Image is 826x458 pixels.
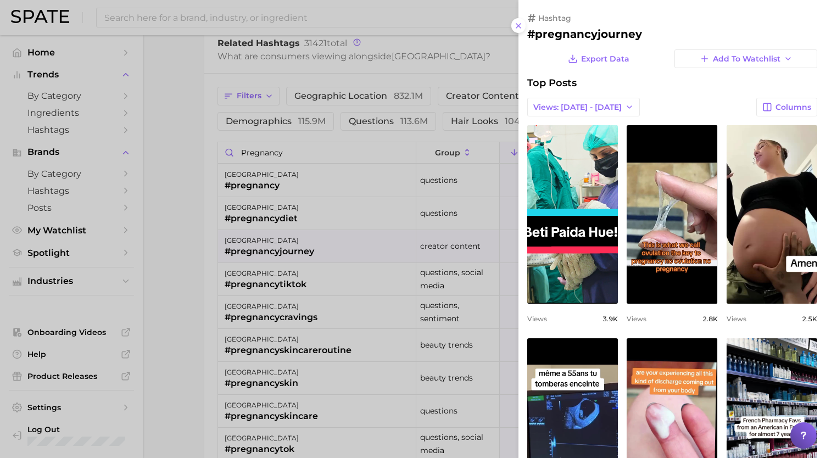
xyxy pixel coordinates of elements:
button: Columns [756,98,817,116]
span: Views [727,315,746,323]
h2: #pregnancyjourney [527,27,817,41]
span: Export Data [581,54,629,64]
span: Views: [DATE] - [DATE] [533,103,622,112]
button: Views: [DATE] - [DATE] [527,98,640,116]
span: Views [627,315,646,323]
span: Views [527,315,547,323]
button: Add to Watchlist [674,49,817,68]
span: Columns [775,103,811,112]
span: 2.5k [802,315,817,323]
button: Export Data [565,49,632,68]
span: 2.8k [702,315,718,323]
span: Top Posts [527,77,577,89]
span: 3.9k [602,315,618,323]
span: hashtag [538,13,571,23]
span: Add to Watchlist [713,54,780,64]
